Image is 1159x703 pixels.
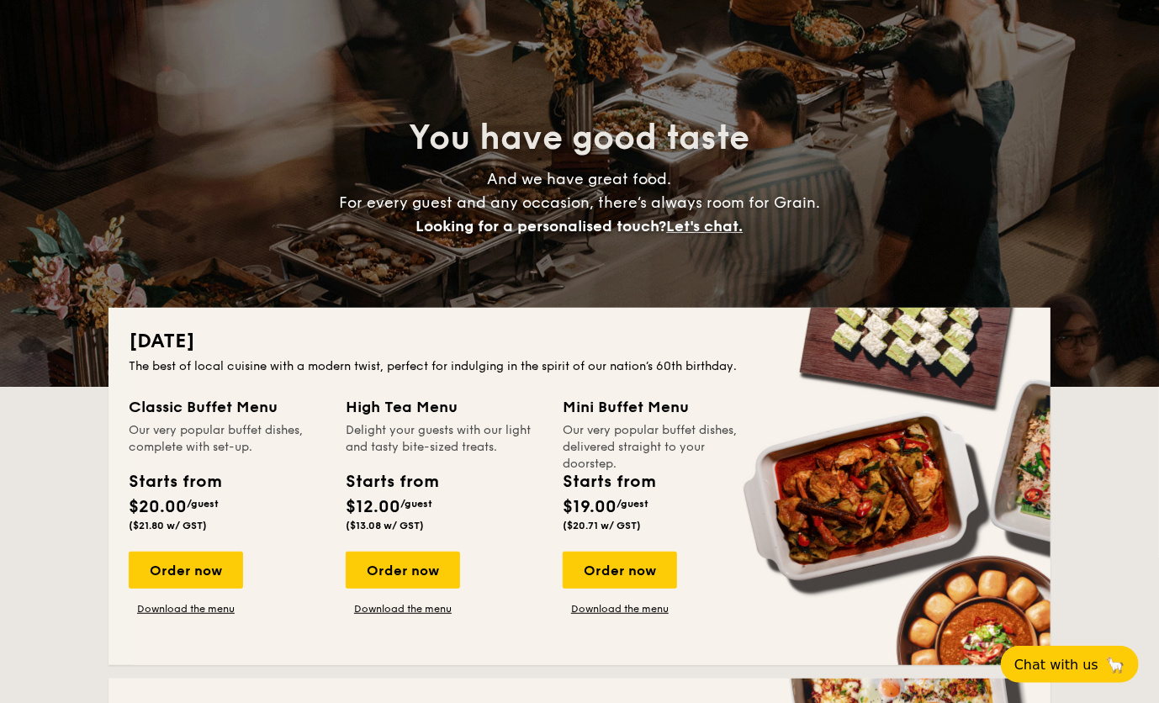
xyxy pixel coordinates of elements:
span: ($20.71 w/ GST) [563,520,641,531]
div: High Tea Menu [346,395,542,419]
div: Delight your guests with our light and tasty bite-sized treats. [346,422,542,456]
span: 🦙 [1105,655,1125,674]
span: /guest [187,498,219,510]
div: Order now [129,552,243,589]
div: The best of local cuisine with a modern twist, perfect for indulging in the spirit of our nation’... [129,358,1030,375]
div: Mini Buffet Menu [563,395,759,419]
div: Starts from [346,469,437,494]
span: ($13.08 w/ GST) [346,520,424,531]
span: Chat with us [1014,657,1098,673]
span: $12.00 [346,497,400,517]
h2: [DATE] [129,328,1030,355]
a: Download the menu [346,602,460,616]
span: Looking for a personalised touch? [416,217,667,235]
div: Our very popular buffet dishes, delivered straight to your doorstep. [563,422,759,456]
a: Download the menu [563,602,677,616]
div: Order now [346,552,460,589]
span: $19.00 [563,497,617,517]
span: /guest [617,498,648,510]
div: Our very popular buffet dishes, complete with set-up. [129,422,325,456]
div: Starts from [563,469,654,494]
span: /guest [400,498,432,510]
span: You have good taste [410,118,750,158]
div: Order now [563,552,677,589]
span: $20.00 [129,497,187,517]
div: Starts from [129,469,220,494]
span: ($21.80 w/ GST) [129,520,207,531]
span: And we have great food. For every guest and any occasion, there’s always room for Grain. [339,170,820,235]
a: Download the menu [129,602,243,616]
button: Chat with us🦙 [1001,646,1139,683]
div: Classic Buffet Menu [129,395,325,419]
span: Let's chat. [667,217,744,235]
